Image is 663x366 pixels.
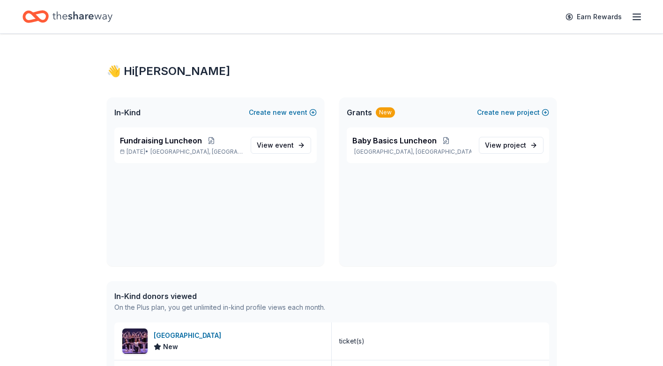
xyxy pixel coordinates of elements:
[347,107,372,118] span: Grants
[376,107,395,118] div: New
[251,137,311,154] a: View event
[479,137,544,154] a: View project
[352,135,437,146] span: Baby Basics Luncheon
[120,135,202,146] span: Fundraising Luncheon
[501,107,515,118] span: new
[122,329,148,354] img: Image for Straz Center
[120,148,243,156] p: [DATE] •
[485,140,526,151] span: View
[22,6,112,28] a: Home
[114,302,325,313] div: On the Plus plan, you get unlimited in-kind profile views each month.
[107,64,557,79] div: 👋 Hi [PERSON_NAME]
[477,107,549,118] button: Createnewproject
[257,140,294,151] span: View
[114,107,141,118] span: In-Kind
[275,141,294,149] span: event
[339,336,365,347] div: ticket(s)
[560,8,627,25] a: Earn Rewards
[273,107,287,118] span: new
[352,148,471,156] p: [GEOGRAPHIC_DATA], [GEOGRAPHIC_DATA]
[154,330,225,341] div: [GEOGRAPHIC_DATA]
[150,148,243,156] span: [GEOGRAPHIC_DATA], [GEOGRAPHIC_DATA]
[249,107,317,118] button: Createnewevent
[163,341,178,352] span: New
[503,141,526,149] span: project
[114,291,325,302] div: In-Kind donors viewed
